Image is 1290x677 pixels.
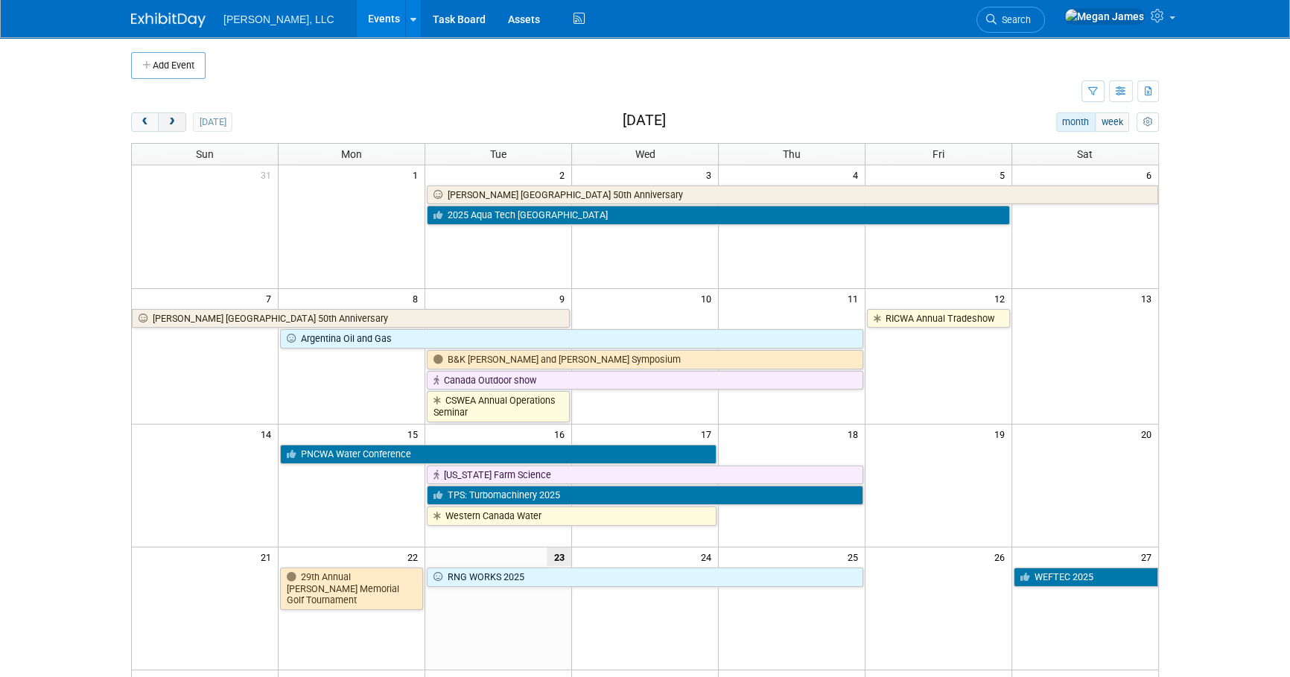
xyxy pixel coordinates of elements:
[851,165,865,184] span: 4
[406,547,425,566] span: 22
[976,7,1045,33] a: Search
[427,568,863,587] a: RNG WORKS 2025
[547,547,571,566] span: 23
[264,289,278,308] span: 7
[341,148,362,160] span: Mon
[699,547,718,566] span: 24
[783,148,801,160] span: Thu
[280,445,717,464] a: PNCWA Water Conference
[427,350,863,369] a: B&K [PERSON_NAME] and [PERSON_NAME] Symposium
[427,486,863,505] a: TPS: Turbomachinery 2025
[427,206,1009,225] a: 2025 Aqua Tech [GEOGRAPHIC_DATA]
[846,547,865,566] span: 25
[411,289,425,308] span: 8
[259,547,278,566] span: 21
[1140,547,1158,566] span: 27
[131,112,159,132] button: prev
[558,289,571,308] span: 9
[705,165,718,184] span: 3
[1077,148,1093,160] span: Sat
[1064,8,1145,25] img: Megan James
[993,289,1011,308] span: 12
[427,465,863,485] a: [US_STATE] Farm Science
[1137,112,1159,132] button: myCustomButton
[993,547,1011,566] span: 26
[1143,118,1152,127] i: Personalize Calendar
[406,425,425,443] span: 15
[1140,425,1158,443] span: 20
[427,185,1158,205] a: [PERSON_NAME] [GEOGRAPHIC_DATA] 50th Anniversary
[158,112,185,132] button: next
[427,506,717,526] a: Western Canada Water
[846,425,865,443] span: 18
[867,309,1010,328] a: RICWA Annual Tradeshow
[490,148,506,160] span: Tue
[932,148,944,160] span: Fri
[699,289,718,308] span: 10
[699,425,718,443] span: 17
[998,165,1011,184] span: 5
[427,371,863,390] a: Canada Outdoor show
[553,425,571,443] span: 16
[131,52,206,79] button: Add Event
[196,148,214,160] span: Sun
[1095,112,1129,132] button: week
[1140,289,1158,308] span: 13
[1056,112,1096,132] button: month
[846,289,865,308] span: 11
[1145,165,1158,184] span: 6
[223,13,334,25] span: [PERSON_NAME], LLC
[427,391,570,422] a: CSWEA Annual Operations Seminar
[280,329,862,349] a: Argentina Oil and Gas
[259,165,278,184] span: 31
[997,14,1031,25] span: Search
[131,13,206,28] img: ExhibitDay
[411,165,425,184] span: 1
[1014,568,1158,587] a: WEFTEC 2025
[993,425,1011,443] span: 19
[623,112,666,129] h2: [DATE]
[635,148,655,160] span: Wed
[193,112,232,132] button: [DATE]
[132,309,570,328] a: [PERSON_NAME] [GEOGRAPHIC_DATA] 50th Anniversary
[259,425,278,443] span: 14
[558,165,571,184] span: 2
[280,568,423,610] a: 29th Annual [PERSON_NAME] Memorial Golf Tournament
